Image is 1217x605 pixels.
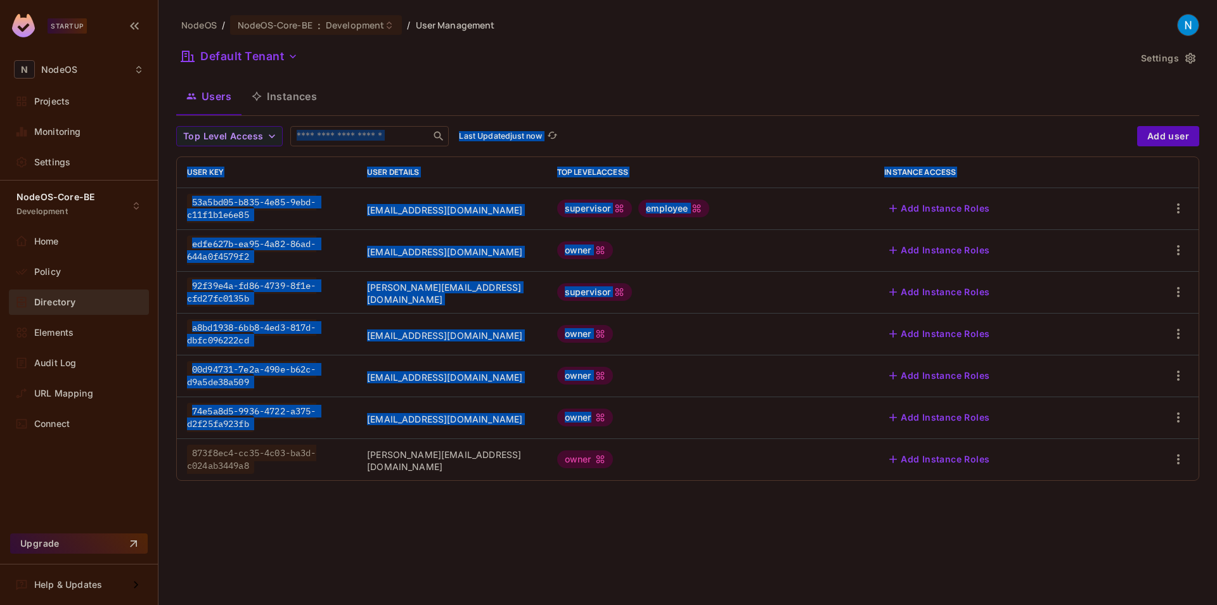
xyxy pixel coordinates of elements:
div: Startup [48,18,87,34]
li: / [222,19,225,31]
span: Help & Updates [34,580,102,590]
span: Projects [34,96,70,106]
span: 92f39e4a-fd86-4739-8f1e-cfd27fc0135b [187,277,316,307]
span: the active workspace [181,19,217,31]
button: Instances [241,80,327,112]
span: edfe627b-ea95-4a82-86ad-644a0f4579f2 [187,236,316,265]
span: Top Level Access [183,129,263,144]
span: 00d94731-7e2a-490e-b62c-d9a5de38a509 [187,361,316,390]
div: Top Level Access [557,167,864,177]
button: Add Instance Roles [884,324,995,344]
img: SReyMgAAAABJRU5ErkJggg== [12,14,35,37]
span: Policy [34,267,61,277]
button: Add Instance Roles [884,240,995,260]
span: [EMAIL_ADDRESS][DOMAIN_NAME] [367,204,537,216]
button: refresh [544,129,560,144]
span: Directory [34,297,75,307]
div: supervisor [557,283,633,301]
span: Audit Log [34,358,76,368]
div: owner [557,409,613,426]
div: owner [557,450,613,468]
p: Last Updated just now [459,131,542,141]
span: 873f8ec4-cc35-4c03-ba3d-c024ab3449a8 [187,445,316,474]
button: Add Instance Roles [884,449,995,469]
span: a8bd1938-6bb8-4ed3-817d-dbfc096222cd [187,319,316,348]
div: owner [557,325,613,343]
span: Workspace: NodeOS [41,65,77,75]
div: employee [638,200,709,217]
div: User Details [367,167,537,177]
button: Users [176,80,241,112]
span: : [317,20,321,30]
button: Add Instance Roles [884,366,995,386]
span: Connect [34,419,70,429]
span: Click to refresh data [542,129,560,144]
span: NodeOS-Core-BE [238,19,312,31]
span: N [14,60,35,79]
span: [EMAIL_ADDRESS][DOMAIN_NAME] [367,371,537,383]
span: 53a5bd05-b835-4e85-9ebd-c11f1b1e6e85 [187,194,316,223]
span: Development [16,207,68,217]
div: Instance Access [884,167,1112,177]
img: NodeOS [1178,15,1199,35]
div: owner [557,367,613,385]
button: Top Level Access [176,126,283,146]
span: Development [326,19,384,31]
button: Add Instance Roles [884,282,995,302]
span: User Management [416,19,495,31]
button: Add Instance Roles [884,407,995,428]
span: refresh [547,130,558,143]
button: Settings [1136,48,1199,68]
button: Add user [1137,126,1199,146]
div: owner [557,241,613,259]
span: [PERSON_NAME][EMAIL_ADDRESS][DOMAIN_NAME] [367,449,537,473]
button: Default Tenant [176,46,303,67]
div: User Key [187,167,347,177]
span: Monitoring [34,127,81,137]
span: Settings [34,157,70,167]
span: [EMAIL_ADDRESS][DOMAIN_NAME] [367,413,537,425]
span: 74e5a8d5-9936-4722-a375-d2f25fa923fb [187,403,316,432]
span: [EMAIL_ADDRESS][DOMAIN_NAME] [367,329,537,341]
li: / [407,19,410,31]
span: [PERSON_NAME][EMAIL_ADDRESS][DOMAIN_NAME] [367,281,537,305]
span: URL Mapping [34,388,93,398]
span: NodeOS-Core-BE [16,192,94,202]
button: Upgrade [10,533,148,554]
span: Elements [34,328,74,338]
div: supervisor [557,200,633,217]
button: Add Instance Roles [884,198,995,219]
span: Home [34,236,59,246]
span: [EMAIL_ADDRESS][DOMAIN_NAME] [367,246,537,258]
